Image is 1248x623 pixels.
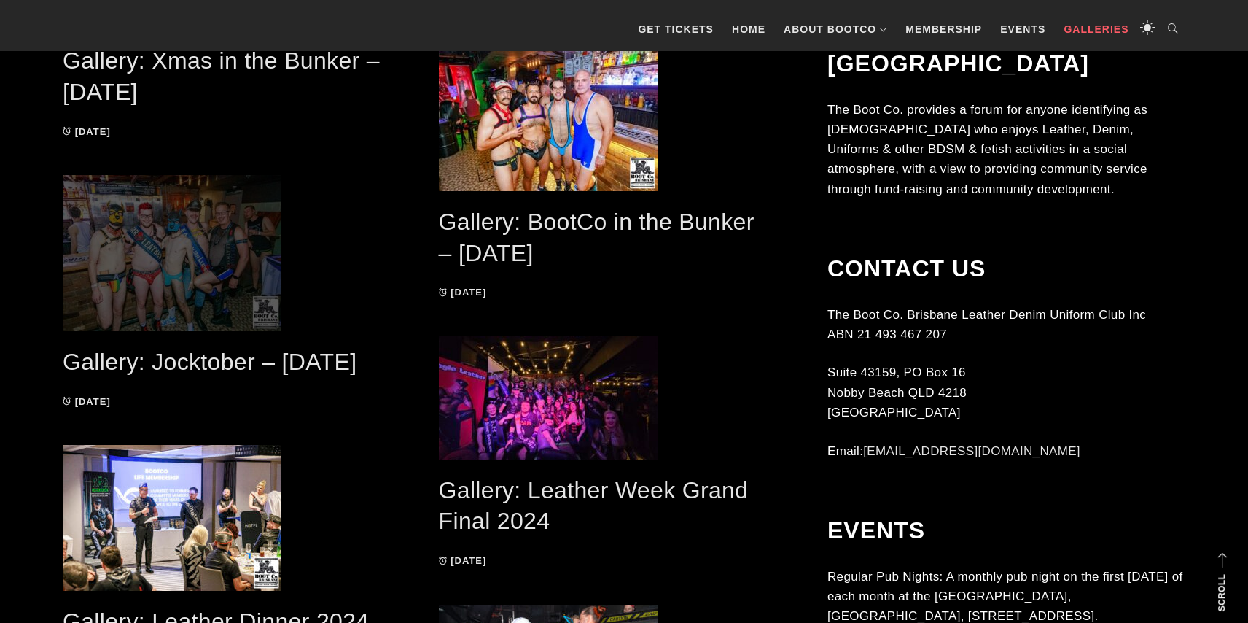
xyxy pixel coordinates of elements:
[439,555,487,566] a: [DATE]
[827,516,1185,544] h2: Events
[898,7,989,51] a: Membership
[63,126,111,137] a: [DATE]
[863,444,1080,458] a: [EMAIL_ADDRESS][DOMAIN_NAME]
[439,477,749,535] a: Gallery: Leather Week Grand Final 2024
[75,126,111,137] time: [DATE]
[776,7,894,51] a: About BootCo
[725,7,773,51] a: Home
[75,396,111,407] time: [DATE]
[827,255,1185,282] h2: Contact Us
[827,441,1185,461] p: Email:
[1217,574,1227,611] strong: Scroll
[63,349,356,375] a: Gallery: Jocktober – [DATE]
[1056,7,1136,51] a: Galleries
[451,555,486,566] time: [DATE]
[63,396,111,407] a: [DATE]
[631,7,721,51] a: GET TICKETS
[993,7,1053,51] a: Events
[439,287,487,298] a: [DATE]
[827,363,1185,422] p: Suite 43159, PO Box 16 Nobby Beach QLD 4218 [GEOGRAPHIC_DATA]
[827,100,1185,199] p: The Boot Co. provides a forum for anyone identifying as [DEMOGRAPHIC_DATA] who enjoys Leather, De...
[827,305,1185,344] p: The Boot Co. Brisbane Leather Denim Uniform Club Inc ABN 21 493 467 207
[439,209,754,266] a: Gallery: BootCo in the Bunker – [DATE]
[451,287,486,298] time: [DATE]
[63,47,380,105] a: Gallery: Xmas in the Bunker – [DATE]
